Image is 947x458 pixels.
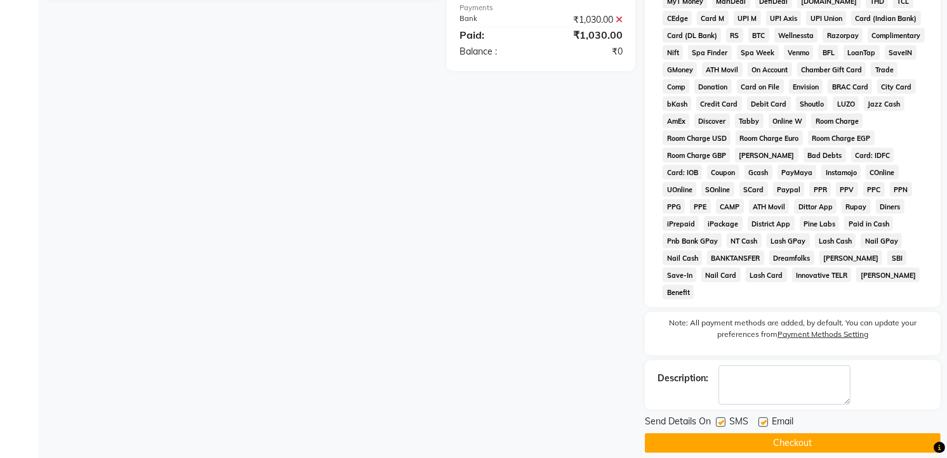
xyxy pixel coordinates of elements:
span: Chamber Gift Card [797,62,866,77]
span: BTC [748,28,769,43]
span: bKash [663,96,691,111]
span: Benefit [663,285,694,299]
span: Email [772,415,793,431]
span: On Account [748,62,792,77]
span: Wellnessta [774,28,818,43]
span: BFL [818,45,838,60]
span: Nift [663,45,683,60]
span: Pnb Bank GPay [663,233,722,248]
span: iPackage [704,216,743,231]
span: CAMP [716,199,744,214]
span: GMoney [663,62,697,77]
span: NT Cash [727,233,762,248]
span: BANKTANSFER [707,251,764,265]
span: PPE [690,199,711,214]
span: Spa Finder [688,45,732,60]
span: Venmo [784,45,814,60]
span: [PERSON_NAME] [735,148,798,162]
div: Description: [658,372,708,385]
span: Innovative TELR [792,268,852,282]
span: Lash Cash [815,233,856,248]
span: Dreamfolks [769,251,814,265]
span: Card: IDFC [851,148,894,162]
span: Debit Card [747,96,791,111]
span: Room Charge [811,114,863,128]
span: Complimentary [868,28,925,43]
span: Online W [769,114,807,128]
span: SaveIN [885,45,917,60]
span: Card on File [737,79,784,94]
span: Paypal [773,182,805,197]
span: [PERSON_NAME] [856,268,920,282]
button: Checkout [645,433,941,453]
span: [PERSON_NAME] [819,251,883,265]
span: UPI M [734,11,761,25]
span: PayMaya [778,165,817,180]
span: Save-In [663,268,696,282]
span: Rupay [842,199,871,214]
span: SBI [887,251,906,265]
span: UOnline [663,182,696,197]
span: COnline [866,165,899,180]
div: Payments [460,3,623,13]
span: City Card [877,79,916,94]
span: Nail Card [701,268,741,282]
span: Tabby [735,114,764,128]
span: ATH Movil [702,62,743,77]
span: Send Details On [645,415,711,431]
span: Nail Cash [663,251,702,265]
span: Card M [697,11,729,25]
span: Diners [876,199,904,214]
span: ATH Movil [749,199,790,214]
div: Paid: [450,27,541,43]
div: ₹1,030.00 [541,27,633,43]
span: SMS [729,415,748,431]
span: Card (DL Bank) [663,28,721,43]
span: Instamojo [821,165,861,180]
span: LoanTap [844,45,880,60]
span: UPI Axis [766,11,802,25]
span: iPrepaid [663,216,699,231]
span: Trade [871,62,897,77]
span: Room Charge Euro [736,131,803,145]
label: Note: All payment methods are added, by default. You can update your preferences from [658,317,928,345]
span: UPI Union [806,11,846,25]
span: Pine Labs [800,216,840,231]
span: Discover [694,114,730,128]
span: PPG [663,199,685,214]
div: ₹0 [541,45,633,58]
span: Room Charge EGP [808,131,875,145]
span: Jazz Cash [864,96,904,111]
span: Lash GPay [767,233,810,248]
span: AmEx [663,114,689,128]
span: Comp [663,79,689,94]
span: Bad Debts [804,148,846,162]
span: Spa Week [737,45,779,60]
span: PPC [863,182,885,197]
div: ₹1,030.00 [541,13,633,27]
span: CEdge [663,11,692,25]
span: Room Charge GBP [663,148,730,162]
span: BRAC Card [828,79,872,94]
span: Card: IOB [663,165,702,180]
span: PPN [890,182,912,197]
span: Shoutlo [796,96,828,111]
span: Lash Card [746,268,787,282]
span: Dittor App [794,199,837,214]
label: Payment Methods Setting [778,329,868,340]
span: Donation [694,79,732,94]
span: Gcash [745,165,772,180]
span: Nail GPay [861,233,902,248]
div: Balance : [450,45,541,58]
span: Razorpay [823,28,863,43]
span: PPR [809,182,831,197]
span: Paid in Cash [844,216,893,231]
span: Card (Indian Bank) [851,11,921,25]
span: Envision [789,79,823,94]
span: SCard [739,182,768,197]
span: Room Charge USD [663,131,731,145]
span: LUZO [833,96,859,111]
span: RS [726,28,743,43]
span: Coupon [707,165,739,180]
div: Bank [450,13,541,27]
